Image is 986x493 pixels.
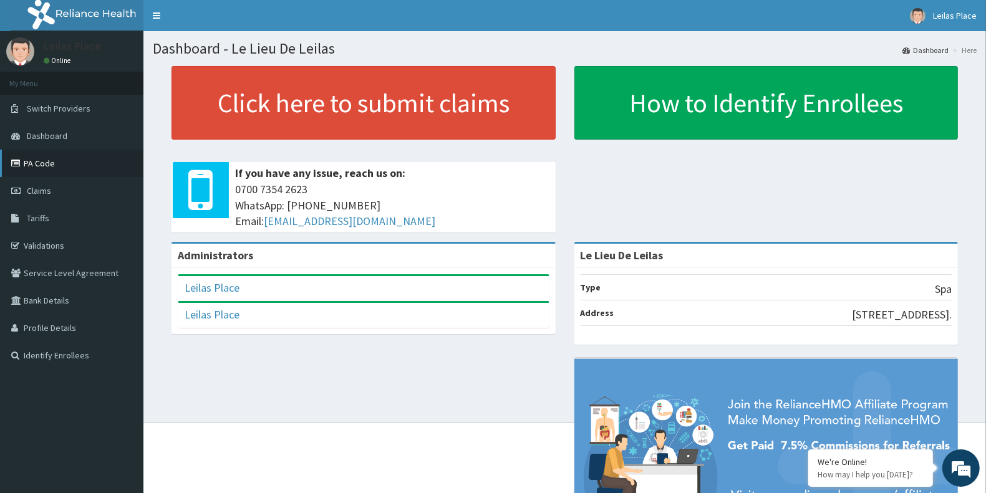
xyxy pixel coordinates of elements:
b: Administrators [178,248,253,262]
a: Online [44,56,74,65]
b: Address [581,307,614,318]
strong: Le Lieu De Leilas [581,248,664,262]
a: [EMAIL_ADDRESS][DOMAIN_NAME] [264,214,435,228]
p: How may I help you today? [818,469,924,480]
p: Leilas Place [44,41,101,52]
b: If you have any issue, reach us on: [235,166,405,180]
a: Leilas Place [185,307,239,322]
img: User Image [910,8,926,24]
a: How to Identify Enrollees [574,66,959,140]
p: Spa [935,281,952,297]
span: Switch Providers [27,103,90,114]
span: Claims [27,185,51,196]
span: Leilas Place [933,10,977,21]
h1: Dashboard - Le Lieu De Leilas [153,41,977,57]
li: Here [950,45,977,55]
span: 0700 7354 2623 WhatsApp: [PHONE_NUMBER] Email: [235,181,549,229]
b: Type [581,282,601,293]
a: Dashboard [902,45,949,55]
a: Click here to submit claims [172,66,556,140]
p: [STREET_ADDRESS]. [852,307,952,323]
span: Tariffs [27,213,49,224]
span: Dashboard [27,130,67,141]
a: Leilas Place [185,280,239,295]
img: User Image [6,37,34,65]
div: We're Online! [818,456,924,467]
